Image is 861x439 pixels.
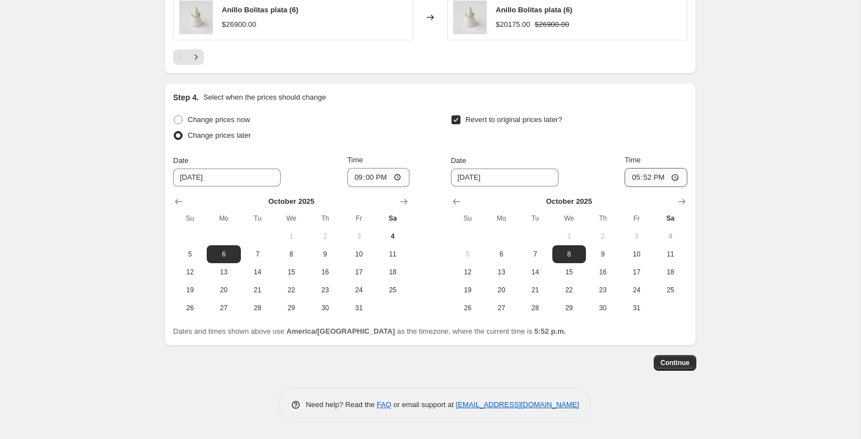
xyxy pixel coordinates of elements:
[178,250,202,259] span: 5
[586,245,620,263] button: Thursday October 9 2025
[451,169,559,186] input: 10/4/2025
[178,303,202,312] span: 26
[620,263,653,281] button: Friday October 17 2025
[274,281,308,299] button: Wednesday October 22 2025
[178,268,202,277] span: 12
[313,286,337,295] span: 23
[179,1,213,34] img: TM097-2copia_80x.jpg
[518,263,552,281] button: Tuesday October 14 2025
[590,303,615,312] span: 30
[590,232,615,241] span: 2
[557,232,581,241] span: 1
[313,250,337,259] span: 9
[347,168,410,187] input: 12:00
[173,245,207,263] button: Sunday October 5 2025
[534,19,569,30] strike: $26900.00
[557,286,581,295] span: 22
[207,245,240,263] button: Monday October 6 2025
[455,303,480,312] span: 26
[654,209,687,227] th: Saturday
[557,214,581,223] span: We
[456,400,579,409] a: [EMAIL_ADDRESS][DOMAIN_NAME]
[178,286,202,295] span: 19
[518,299,552,317] button: Tuesday October 28 2025
[241,263,274,281] button: Tuesday October 14 2025
[557,250,581,259] span: 8
[376,209,409,227] th: Saturday
[245,268,270,277] span: 14
[451,263,485,281] button: Sunday October 12 2025
[188,115,250,124] span: Change prices now
[523,286,547,295] span: 21
[173,92,199,103] h2: Step 4.
[380,268,405,277] span: 18
[624,214,649,223] span: Fr
[620,245,653,263] button: Friday October 10 2025
[342,281,376,299] button: Friday October 24 2025
[658,268,683,277] span: 18
[586,281,620,299] button: Thursday October 23 2025
[518,281,552,299] button: Tuesday October 21 2025
[586,263,620,281] button: Thursday October 16 2025
[245,286,270,295] span: 21
[485,281,518,299] button: Monday October 20 2025
[274,299,308,317] button: Wednesday October 29 2025
[279,250,304,259] span: 8
[552,209,586,227] th: Wednesday
[455,250,480,259] span: 5
[241,209,274,227] th: Tuesday
[455,286,480,295] span: 19
[347,268,371,277] span: 17
[624,268,649,277] span: 17
[590,250,615,259] span: 9
[377,400,392,409] a: FAQ
[279,303,304,312] span: 29
[590,268,615,277] span: 16
[274,263,308,281] button: Wednesday October 15 2025
[552,245,586,263] button: Wednesday October 8 2025
[173,169,281,186] input: 10/4/2025
[654,263,687,281] button: Saturday October 18 2025
[485,299,518,317] button: Monday October 27 2025
[485,209,518,227] th: Monday
[313,268,337,277] span: 16
[347,286,371,295] span: 24
[308,209,342,227] th: Thursday
[496,19,530,30] div: $20175.00
[279,286,304,295] span: 22
[586,227,620,245] button: Thursday October 2 2025
[308,227,342,245] button: Thursday October 2 2025
[485,245,518,263] button: Monday October 6 2025
[451,281,485,299] button: Sunday October 19 2025
[449,194,464,209] button: Show previous month, September 2025
[620,299,653,317] button: Friday October 31 2025
[173,156,188,165] span: Date
[654,245,687,263] button: Saturday October 11 2025
[342,299,376,317] button: Friday October 31 2025
[279,268,304,277] span: 15
[222,19,256,30] div: $26900.00
[279,214,304,223] span: We
[625,156,640,164] span: Time
[308,299,342,317] button: Thursday October 30 2025
[173,263,207,281] button: Sunday October 12 2025
[392,400,456,409] span: or email support at
[274,227,308,245] button: Wednesday October 1 2025
[658,250,683,259] span: 11
[620,209,653,227] th: Friday
[658,286,683,295] span: 25
[173,209,207,227] th: Sunday
[274,209,308,227] th: Wednesday
[451,245,485,263] button: Sunday October 5 2025
[557,303,581,312] span: 29
[674,194,690,209] button: Show next month, November 2025
[518,209,552,227] th: Tuesday
[654,355,696,371] button: Continue
[207,263,240,281] button: Monday October 13 2025
[396,194,412,209] button: Show next month, November 2025
[451,299,485,317] button: Sunday October 26 2025
[489,268,514,277] span: 13
[306,400,377,409] span: Need help? Read the
[380,250,405,259] span: 11
[590,286,615,295] span: 23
